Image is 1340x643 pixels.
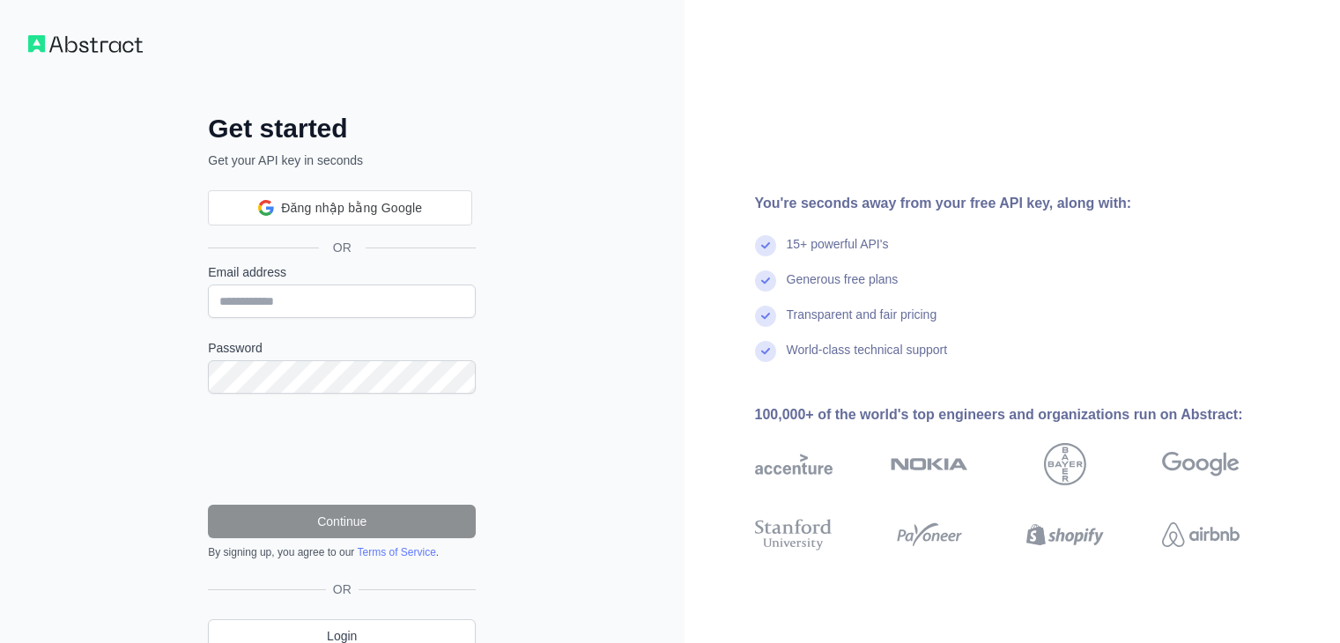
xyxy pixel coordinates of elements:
img: check mark [755,306,776,327]
img: nokia [891,443,968,485]
img: airbnb [1162,515,1240,554]
span: OR [319,239,366,256]
img: check mark [755,235,776,256]
label: Password [208,339,476,357]
label: Email address [208,263,476,281]
img: shopify [1026,515,1104,554]
div: Generous free plans [787,270,899,306]
img: check mark [755,270,776,292]
span: OR [326,580,359,598]
div: You're seconds away from your free API key, along with: [755,193,1296,214]
div: By signing up, you agree to our . [208,545,476,559]
img: Workflow [28,35,143,53]
iframe: reCAPTCHA [208,415,476,484]
div: Đăng nhập bằng Google [208,190,472,225]
img: stanford university [755,515,833,554]
div: World-class technical support [787,341,948,376]
img: google [1162,443,1240,485]
button: Continue [208,505,476,538]
img: payoneer [891,515,968,554]
div: Transparent and fair pricing [787,306,937,341]
p: Get your API key in seconds [208,152,476,169]
img: bayer [1044,443,1086,485]
span: Đăng nhập bằng Google [281,199,422,218]
img: accenture [755,443,833,485]
h2: Get started [208,113,476,144]
div: 100,000+ of the world's top engineers and organizations run on Abstract: [755,404,1296,425]
div: 15+ powerful API's [787,235,889,270]
img: check mark [755,341,776,362]
a: Terms of Service [357,546,435,558]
